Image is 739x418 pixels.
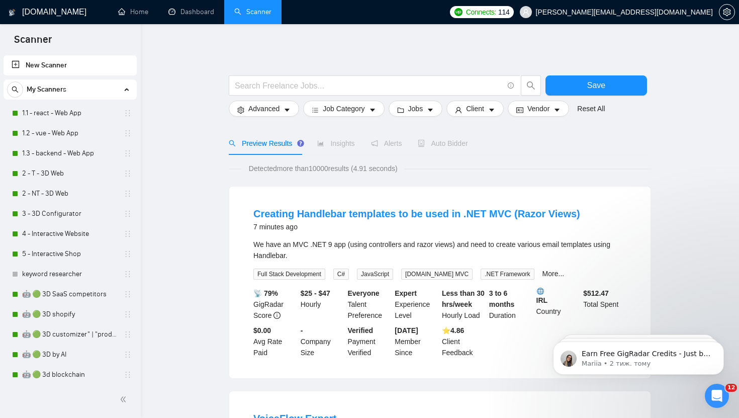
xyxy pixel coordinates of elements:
span: holder [124,210,132,218]
a: 2 - T - 3D Web [22,163,118,184]
span: holder [124,330,132,339]
span: setting [237,106,244,114]
div: Experience Level [393,288,440,321]
span: Save [587,79,605,92]
a: Creating Handlebar templates to be used in .NET MVC (Razor Views) [253,208,580,219]
div: Hourly [299,288,346,321]
span: folder [397,106,404,114]
span: notification [371,140,378,147]
span: Job Category [323,103,364,114]
div: Total Spent [581,288,628,321]
a: 🤖 🟢 3D SaaS competitors [22,284,118,304]
li: New Scanner [4,55,137,75]
b: Expert [395,289,417,297]
div: Hourly Load [440,288,487,321]
a: New Scanner [12,55,129,75]
span: My Scanners [27,79,66,100]
a: 4 - Interactive Website [22,224,118,244]
span: search [521,81,540,90]
span: setting [719,8,734,16]
img: 🌐 [537,288,544,295]
span: 114 [498,7,509,18]
span: caret-down [488,106,495,114]
button: idcardVendorcaret-down [508,101,569,117]
span: holder [124,170,132,178]
span: search [229,140,236,147]
span: Alerts [371,139,402,147]
div: Company Size [299,325,346,358]
a: keyword researcher [22,264,118,284]
span: holder [124,250,132,258]
span: JavaScript [357,269,393,280]
span: Auto Bidder [418,139,468,147]
button: settingAdvancedcaret-down [229,101,299,117]
div: Talent Preference [346,288,393,321]
span: Jobs [408,103,423,114]
span: 12 [725,384,737,392]
div: Tooltip anchor [296,139,305,148]
a: searchScanner [234,8,271,16]
a: 5 - Interactive Shop [22,244,118,264]
span: holder [124,230,132,238]
b: $ 512.47 [583,289,609,297]
span: search [8,86,23,93]
img: logo [9,5,16,21]
span: robot [418,140,425,147]
span: info-circle [273,312,281,319]
button: search [7,81,23,98]
div: We have an MVC .NET 9 app (using controllers and razor views) and need to create various email te... [253,239,626,261]
span: holder [124,310,132,318]
button: setting [719,4,735,20]
span: [DOMAIN_NAME] MVC [401,269,473,280]
span: Preview Results [229,139,301,147]
a: 1.3 - backend - Web App [22,143,118,163]
a: 2 - NT - 3D Web [22,184,118,204]
b: Everyone [348,289,380,297]
a: 🤖 🟢 3D shopify [22,304,118,324]
span: Insights [317,139,354,147]
button: folderJobscaret-down [389,101,443,117]
button: userClientcaret-down [446,101,504,117]
span: caret-down [284,106,291,114]
b: Verified [348,326,374,335]
span: info-circle [508,82,514,89]
span: holder [124,351,132,359]
button: barsJob Categorycaret-down [303,101,384,117]
span: holder [124,371,132,379]
span: area-chart [317,140,324,147]
a: 1.2 - vue - Web App [22,123,118,143]
div: Member Since [393,325,440,358]
span: caret-down [369,106,376,114]
span: holder [124,290,132,298]
a: 1.1 - react - Web App [22,103,118,123]
b: 📡 79% [253,289,278,297]
div: Payment Verified [346,325,393,358]
b: $0.00 [253,326,271,335]
span: Connects: [466,7,496,18]
span: Scanner [6,32,60,53]
b: - [301,326,303,335]
b: 3 to 6 months [489,289,515,308]
div: Country [534,288,582,321]
a: dashboardDashboard [168,8,214,16]
a: 🤖 🟢 3D by AI [22,345,118,365]
span: C# [333,269,349,280]
span: double-left [120,394,130,404]
span: Detected more than 10000 results (4.91 seconds) [242,163,405,174]
span: caret-down [427,106,434,114]
div: Duration [487,288,534,321]
span: .NET Framework [481,269,534,280]
span: holder [124,129,132,137]
span: user [522,9,529,16]
a: More... [542,270,565,278]
span: Full Stack Development [253,269,325,280]
a: Reset All [577,103,605,114]
span: bars [312,106,319,114]
b: [DATE] [395,326,418,335]
div: 7 minutes ago [253,221,580,233]
a: 3 - 3D Configurator [22,204,118,224]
